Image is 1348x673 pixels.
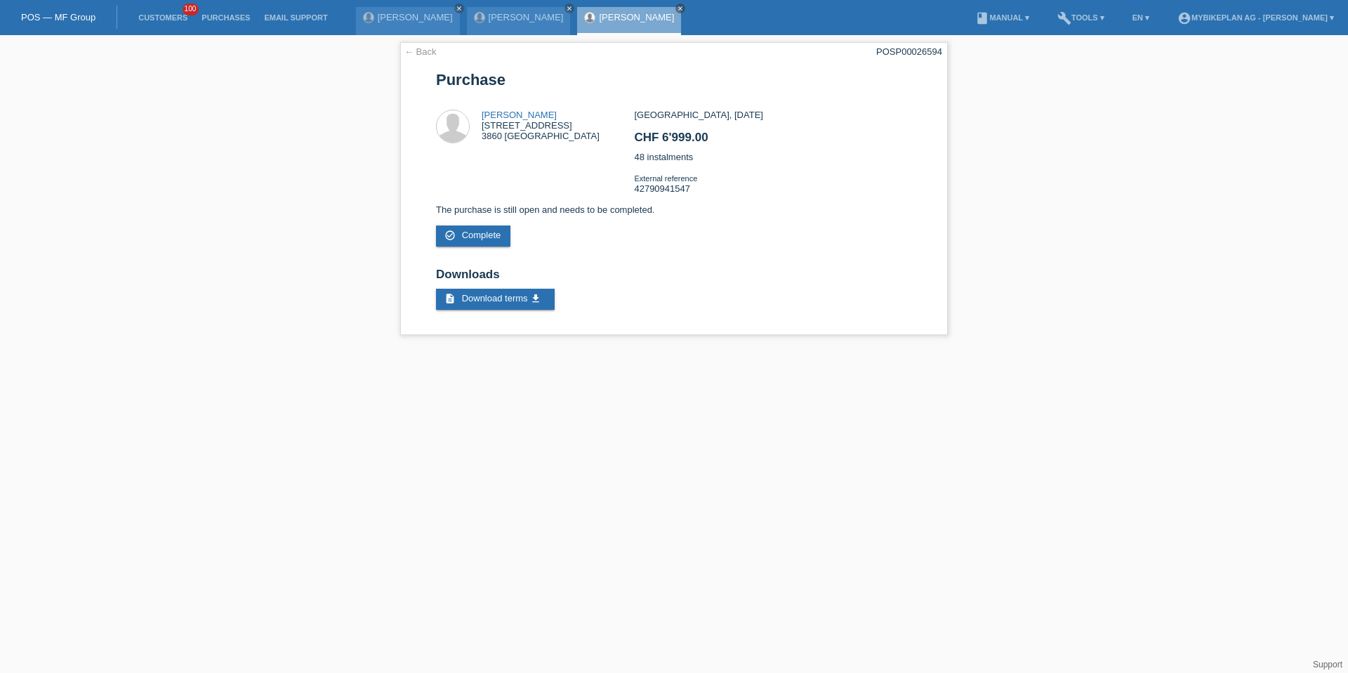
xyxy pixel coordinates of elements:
span: Complete [462,230,501,240]
span: External reference [634,174,697,183]
div: POSP00026594 [876,46,942,57]
a: buildTools ▾ [1050,13,1111,22]
a: [PERSON_NAME] [482,110,557,120]
i: close [677,5,684,12]
a: close [454,4,464,13]
i: account_circle [1177,11,1191,25]
h2: CHF 6'999.00 [634,131,911,152]
a: Purchases [194,13,257,22]
a: EN ▾ [1125,13,1156,22]
a: description Download terms get_app [436,289,555,310]
a: Email Support [257,13,334,22]
h2: Downloads [436,268,912,289]
h1: Purchase [436,71,912,89]
a: [PERSON_NAME] [489,12,564,22]
a: close [675,4,685,13]
a: check_circle_outline Complete [436,226,510,247]
a: close [564,4,574,13]
i: close [566,5,573,12]
a: POS — MF Group [21,12,95,22]
a: ← Back [404,46,437,57]
span: Download terms [462,293,528,303]
a: [PERSON_NAME] [599,12,674,22]
i: close [456,5,463,12]
a: Customers [131,13,194,22]
i: check_circle_outline [444,230,456,241]
i: book [975,11,989,25]
a: bookManual ▾ [968,13,1036,22]
a: Support [1313,660,1342,669]
span: 100 [183,4,199,15]
i: build [1057,11,1071,25]
a: account_circleMybikeplan AG - [PERSON_NAME] ▾ [1170,13,1341,22]
div: [STREET_ADDRESS] 3860 [GEOGRAPHIC_DATA] [482,110,600,141]
div: [GEOGRAPHIC_DATA], [DATE] 48 instalments 42790941547 [634,110,911,204]
a: [PERSON_NAME] [378,12,453,22]
i: description [444,293,456,304]
i: get_app [530,293,541,304]
p: The purchase is still open and needs to be completed. [436,204,912,215]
